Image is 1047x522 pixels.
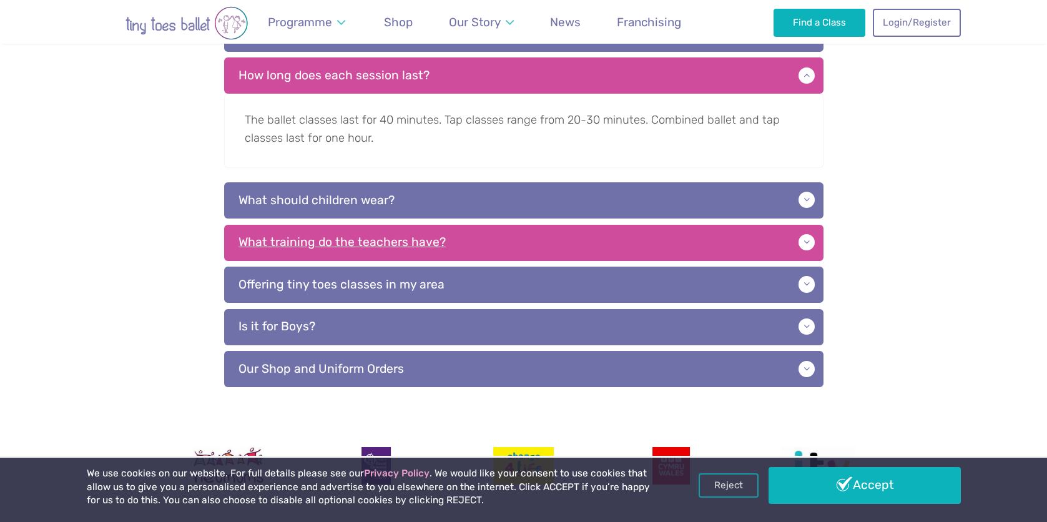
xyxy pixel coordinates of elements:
a: News [544,7,587,37]
span: Programme [268,15,332,29]
a: Login/Register [873,9,960,36]
p: Our Shop and Uniform Orders [224,351,823,387]
a: Accept [769,467,961,503]
span: Franchising [617,15,681,29]
p: What should children wear? [224,182,823,219]
span: Shop [384,15,413,29]
a: Franchising [611,7,687,37]
p: We use cookies on our website. For full details please see our . We would like your consent to us... [87,467,655,508]
a: Shop [378,7,419,37]
a: Programme [262,7,351,37]
p: How long does each session last? [224,57,823,94]
a: Our Story [443,7,519,37]
p: Offering tiny toes classes in my area [224,267,823,303]
a: Find a Class [774,9,865,36]
a: Reject [699,473,759,497]
span: News [550,15,581,29]
p: Is it for Boys? [224,309,823,345]
span: Our Story [449,15,501,29]
img: tiny toes ballet [87,6,287,40]
p: What training do the teachers have? [224,225,823,261]
p: The ballet classes last for 40 minutes. Tap classes range from 20-30 minutes. Combined ballet and... [224,94,823,168]
a: Privacy Policy [364,468,430,479]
